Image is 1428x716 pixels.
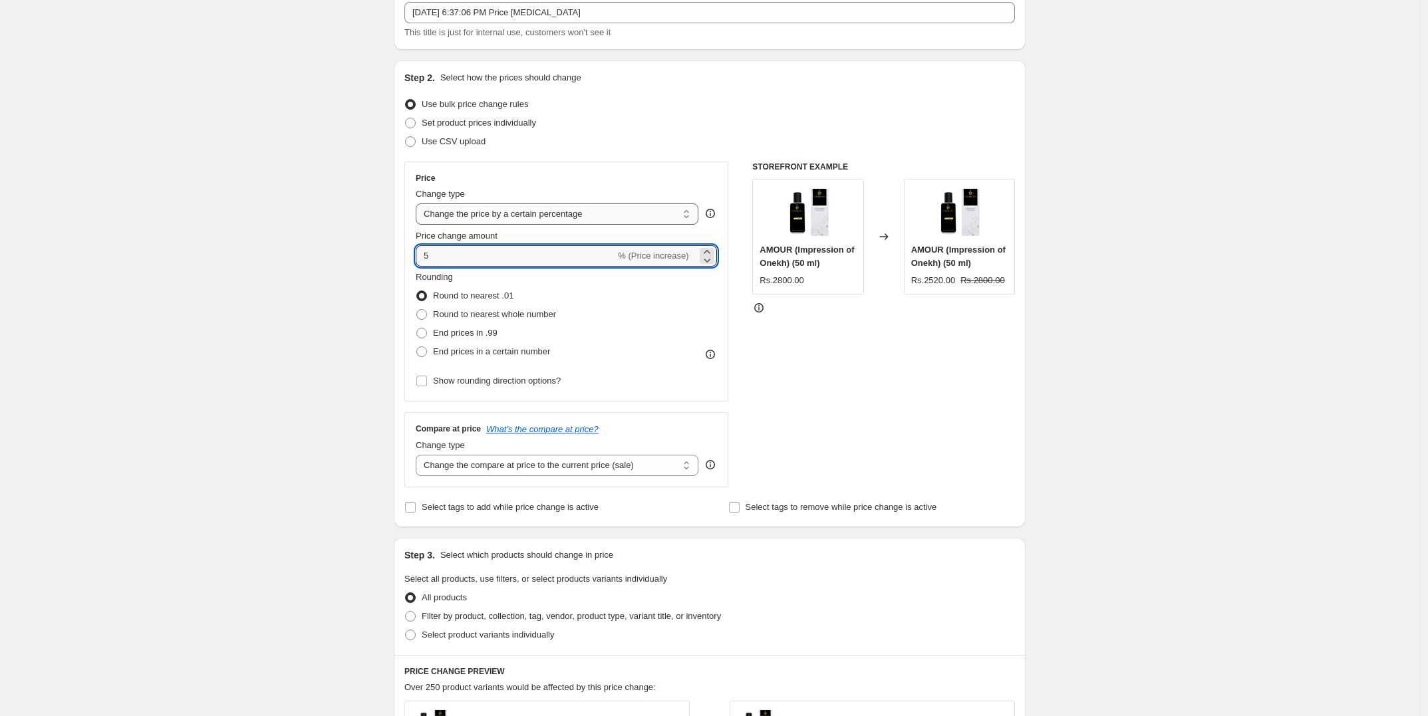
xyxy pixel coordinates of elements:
[422,611,721,621] span: Filter by product, collection, tag, vendor, product type, variant title, or inventory
[416,423,481,434] h3: Compare at price
[433,291,513,300] span: Round to nearest .01
[416,231,498,241] span: Price change amount
[932,186,986,239] img: AMOUR_80x.png
[746,502,937,512] span: Select tags to remove while price change is active
[704,458,717,471] div: help
[416,440,465,450] span: Change type
[433,309,556,319] span: Round to nearest whole number
[404,682,656,692] span: Over 250 product variants would be affected by this price change:
[404,574,667,584] span: Select all products, use filters, or select products variants individually
[760,245,854,268] span: AMOUR (Impression of Onekh) (50 ml)
[433,328,498,338] span: End prices in .99
[752,162,1015,172] h6: STOREFRONT EXAMPLE
[704,207,717,220] div: help
[440,548,613,562] p: Select which products should change in price
[404,27,611,37] span: This title is just for internal use, customers won't see it
[416,173,435,183] h3: Price
[422,592,467,602] span: All products
[486,424,599,434] button: What's the compare at price?
[960,274,1005,287] strike: Rs.2800.00
[416,189,465,199] span: Change type
[404,666,1015,677] h6: PRICE CHANGE PREVIEW
[422,630,554,640] span: Select product variants individually
[433,376,561,386] span: Show rounding direction options?
[911,274,956,287] div: Rs.2520.00
[760,274,804,287] div: Rs.2800.00
[782,186,835,239] img: AMOUR_80x.png
[404,2,1015,23] input: 30% off holiday sale
[416,245,615,267] input: -15
[911,245,1006,268] span: AMOUR (Impression of Onekh) (50 ml)
[422,136,486,146] span: Use CSV upload
[422,118,536,128] span: Set product prices individually
[416,272,453,282] span: Rounding
[433,346,550,356] span: End prices in a certain number
[404,548,435,562] h2: Step 3.
[422,99,528,109] span: Use bulk price change rules
[440,71,581,84] p: Select how the prices should change
[618,251,688,261] span: % (Price increase)
[404,71,435,84] h2: Step 2.
[422,502,599,512] span: Select tags to add while price change is active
